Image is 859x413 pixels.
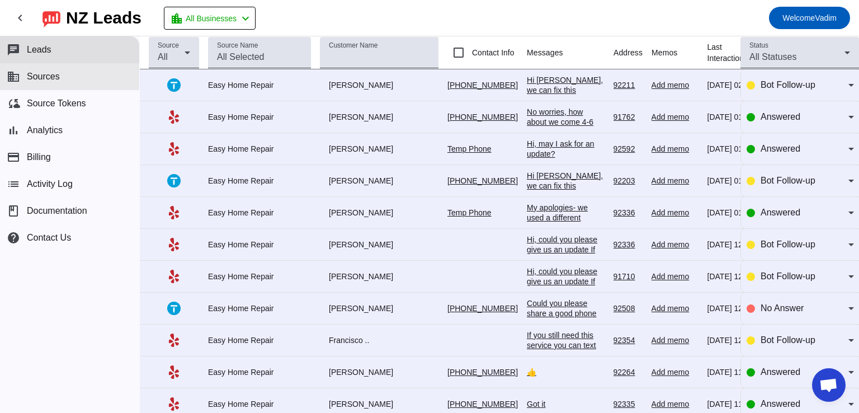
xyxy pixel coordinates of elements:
div: Easy Home Repair [208,208,311,218]
div: If you still need this service you can text us here or call at [PHONE_NUMBER]​ [527,330,604,370]
mat-label: Source Name [217,42,258,49]
a: Temp Phone [447,208,492,217]
span: Answered [761,367,800,377]
div: [DATE] 12:08:AM [707,335,768,345]
div: Add memo [652,240,698,250]
div: 91710 [613,271,643,281]
input: All Selected [217,50,302,64]
div: Hi [PERSON_NAME], we can fix this problem for you, the diagnostics fee is $45 and 3 month guarant... [527,171,604,261]
span: Sources [27,72,60,82]
a: [PHONE_NUMBER] [447,112,518,121]
span: Bot Follow-up [761,80,815,90]
div: Easy Home Repair [208,80,311,90]
mat-icon: Yelp [167,270,181,283]
mat-label: Customer Name [329,42,377,49]
div: [DATE] 01:36:AM [707,176,768,186]
span: Documentation [27,206,87,216]
div: 91762 [613,112,643,122]
div: Easy Home Repair [208,367,311,377]
div: [DATE] 12:13:AM [707,240,768,250]
button: All Businesses [164,7,256,30]
div: [DATE] 12:12:AM [707,271,768,281]
span: No Answer [761,303,804,313]
a: [PHONE_NUMBER] [447,368,518,377]
div: Could you please share a good phone number to discuss your request in more detail?​ [527,298,604,349]
div: [PERSON_NAME] [320,367,438,377]
span: Contact Us [27,233,71,243]
div: [PERSON_NAME] [320,208,438,218]
div: Add memo [652,176,698,186]
div: 92508 [613,303,643,313]
div: Easy Home Repair [208,176,311,186]
mat-label: Status [749,42,768,49]
div: Hi, could you please give us an update If you still need this service?​ [527,234,604,275]
a: [PHONE_NUMBER] [447,304,518,313]
mat-icon: Yelp [167,142,181,156]
mat-label: Source [158,42,179,49]
div: Add memo [652,271,698,281]
mat-icon: Thumbtack [167,302,181,315]
mat-icon: list [7,177,20,191]
div: Got it [527,399,604,409]
div: 👍 [527,367,604,377]
div: Hi, may I ask for an update?​ [527,139,604,159]
div: Easy Home Repair [208,335,311,345]
div: 92354 [613,335,643,345]
mat-icon: payment [7,151,20,164]
div: [PERSON_NAME] [320,303,438,313]
a: Temp Phone [447,144,492,153]
div: 92335 [613,399,643,409]
span: Bot Follow-up [761,240,815,249]
img: logo [43,8,60,27]
span: All [158,52,168,62]
span: Source Tokens [27,98,86,109]
div: [DATE] 02:01:AM [707,80,768,90]
div: Easy Home Repair [208,303,311,313]
mat-icon: Yelp [167,397,181,411]
th: Memos [652,36,707,69]
span: All Businesses [186,11,237,26]
div: NZ Leads [66,10,141,26]
mat-icon: Yelp [167,365,181,379]
button: WelcomeVadim [769,7,850,29]
span: Answered [761,399,800,409]
span: All Statuses [749,52,796,62]
mat-icon: location_city [170,12,183,25]
mat-icon: chevron_left [13,11,27,25]
mat-icon: help [7,231,20,245]
div: [PERSON_NAME] [320,240,438,250]
div: Add memo [652,335,698,345]
div: Add memo [652,80,698,90]
th: Address [613,36,652,69]
div: [PERSON_NAME] [320,176,438,186]
mat-icon: Yelp [167,334,181,347]
div: [DATE] 01:57:AM [707,144,768,154]
div: Add memo [652,367,698,377]
div: Add memo [652,144,698,154]
mat-icon: Yelp [167,206,181,219]
mat-icon: Yelp [167,110,181,124]
div: Add memo [652,303,698,313]
span: Billing [27,152,51,162]
div: Easy Home Repair [208,144,311,154]
div: Easy Home Repair [208,399,311,409]
div: Open chat [812,368,846,402]
div: 92592 [613,144,643,154]
div: [DATE] 11:40:PM [707,399,768,409]
span: Bot Follow-up [761,335,815,345]
div: [PERSON_NAME] [320,271,438,281]
div: [DATE] 11:58:PM [707,367,768,377]
div: [DATE] 01:02:AM [707,208,768,218]
span: Bot Follow-up [761,271,815,281]
mat-icon: bar_chart [7,124,20,137]
mat-icon: chevron_left [239,12,252,25]
mat-icon: Thumbtack [167,78,181,92]
mat-icon: Yelp [167,238,181,251]
div: 92336 [613,240,643,250]
div: Easy Home Repair [208,271,311,281]
span: book [7,204,20,218]
div: 92211 [613,80,643,90]
th: Messages [527,36,613,69]
div: Add memo [652,208,698,218]
div: Add memo [652,399,698,409]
